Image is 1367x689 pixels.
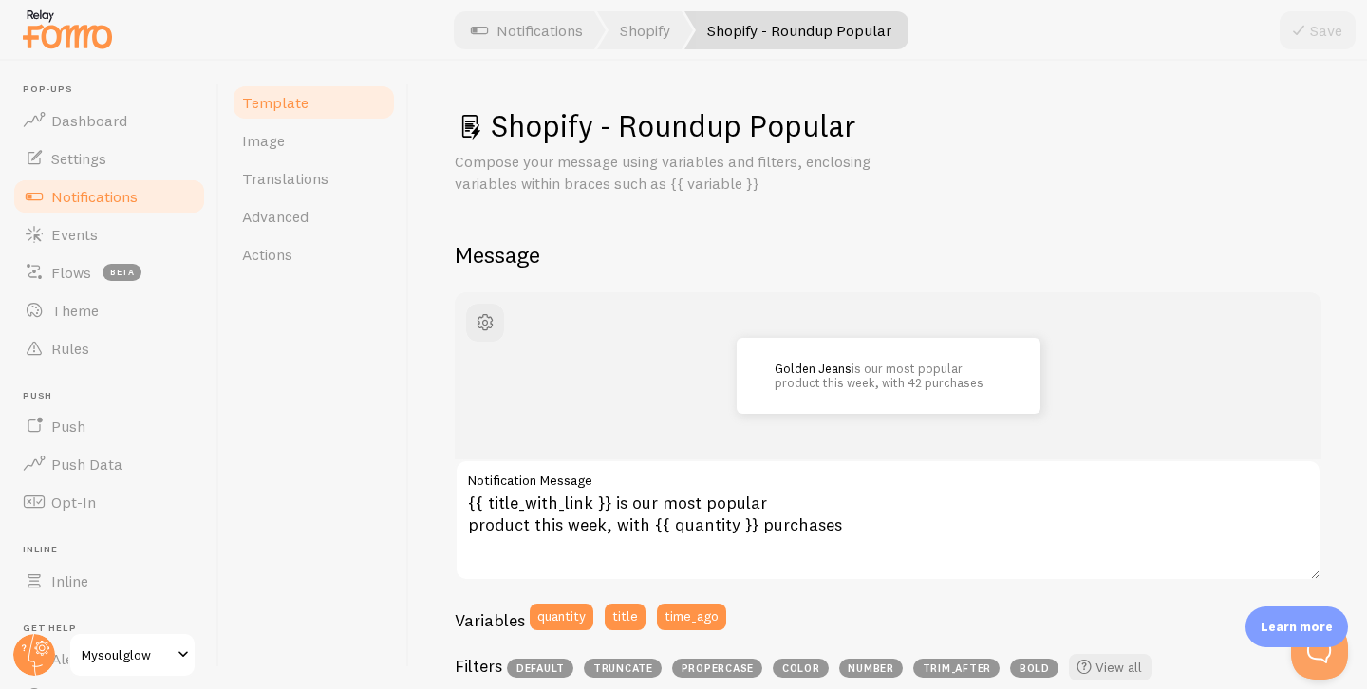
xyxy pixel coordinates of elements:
[455,459,1321,492] label: Notification Message
[455,609,525,631] h3: Variables
[455,106,1321,145] h1: Shopify - Roundup Popular
[11,253,207,291] a: Flows beta
[242,245,292,264] span: Actions
[51,225,98,244] span: Events
[23,544,207,556] span: Inline
[584,659,662,678] span: truncate
[51,571,88,590] span: Inline
[11,562,207,600] a: Inline
[1069,654,1152,680] a: View all
[23,390,207,402] span: Push
[455,240,1321,270] h2: Message
[51,149,106,168] span: Settings
[103,264,141,281] span: beta
[839,659,903,678] span: number
[231,84,397,121] a: Template
[51,417,85,436] span: Push
[507,659,573,678] span: default
[23,84,207,96] span: Pop-ups
[51,301,99,320] span: Theme
[231,197,397,235] a: Advanced
[242,131,285,150] span: Image
[1261,618,1333,636] p: Learn more
[231,159,397,197] a: Translations
[672,659,762,678] span: propercase
[68,632,197,678] a: Mysoulglow
[605,604,646,630] button: title
[775,361,852,376] a: Golden Jeans
[1010,659,1058,678] span: bold
[455,655,502,677] h3: Filters
[11,177,207,215] a: Notifications
[51,187,138,206] span: Notifications
[11,140,207,177] a: Settings
[773,659,829,678] span: color
[11,291,207,329] a: Theme
[11,445,207,483] a: Push Data
[51,339,89,358] span: Rules
[51,455,122,474] span: Push Data
[11,407,207,445] a: Push
[11,102,207,140] a: Dashboard
[51,111,127,130] span: Dashboard
[1245,606,1348,647] div: Learn more
[82,643,172,666] span: Mysoulglow
[455,151,910,195] p: Compose your message using variables and filters, enclosing variables within braces such as {{ va...
[242,207,309,226] span: Advanced
[51,263,91,282] span: Flows
[530,604,593,630] button: quantity
[231,235,397,273] a: Actions
[1291,623,1348,680] iframe: Help Scout Beacon - Open
[913,659,1000,678] span: trim_after
[11,483,207,521] a: Opt-In
[231,121,397,159] a: Image
[775,362,1002,389] p: is our most popular product this week, with 42 purchases
[11,329,207,367] a: Rules
[23,623,207,635] span: Get Help
[657,604,726,630] button: time_ago
[242,93,309,112] span: Template
[242,169,328,188] span: Translations
[11,215,207,253] a: Events
[20,5,115,53] img: fomo-relay-logo-orange.svg
[51,493,96,512] span: Opt-In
